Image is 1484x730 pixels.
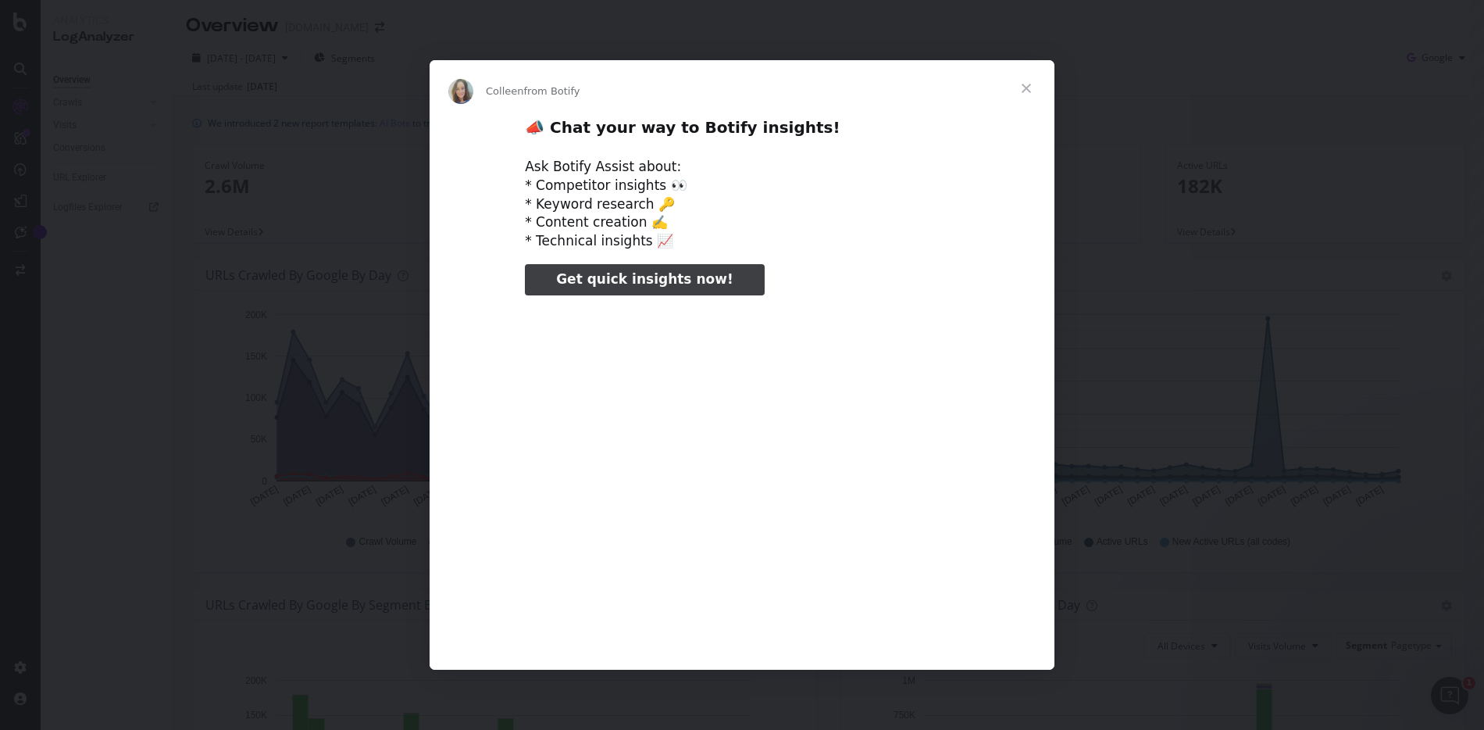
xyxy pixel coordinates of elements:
img: Profile image for Colleen [448,79,473,104]
a: Get quick insights now! [525,264,764,295]
span: Colleen [486,85,524,97]
span: from Botify [524,85,580,97]
video: Play video [416,309,1068,635]
span: Close [998,60,1054,116]
div: Ask Botify Assist about: * Competitor insights 👀 * Keyword research 🔑 * Content creation ✍️ * Tec... [525,158,959,251]
h2: 📣 Chat your way to Botify insights! [525,117,959,146]
span: Get quick insights now! [556,271,733,287]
